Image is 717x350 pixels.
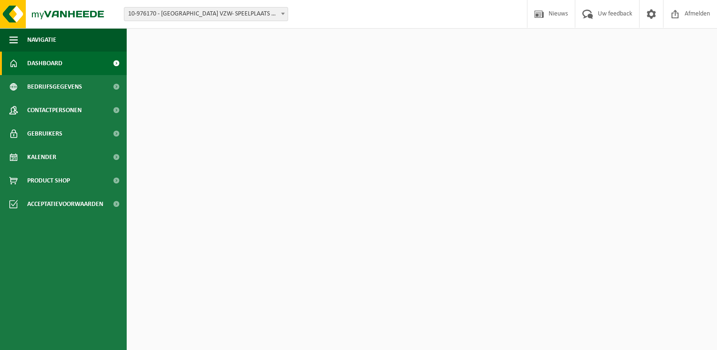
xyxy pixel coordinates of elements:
span: Kalender [27,145,56,169]
span: Acceptatievoorwaarden [27,192,103,216]
span: 10-976170 - VRIJ TECHNISCH INSTITUUT LEUVEN VZW- SPEELPLAATS VTI - LEUVEN [124,8,288,21]
span: Dashboard [27,52,62,75]
span: Navigatie [27,28,56,52]
span: Product Shop [27,169,70,192]
span: Bedrijfsgegevens [27,75,82,99]
span: Contactpersonen [27,99,82,122]
span: 10-976170 - VRIJ TECHNISCH INSTITUUT LEUVEN VZW- SPEELPLAATS VTI - LEUVEN [124,7,288,21]
span: Gebruikers [27,122,62,145]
